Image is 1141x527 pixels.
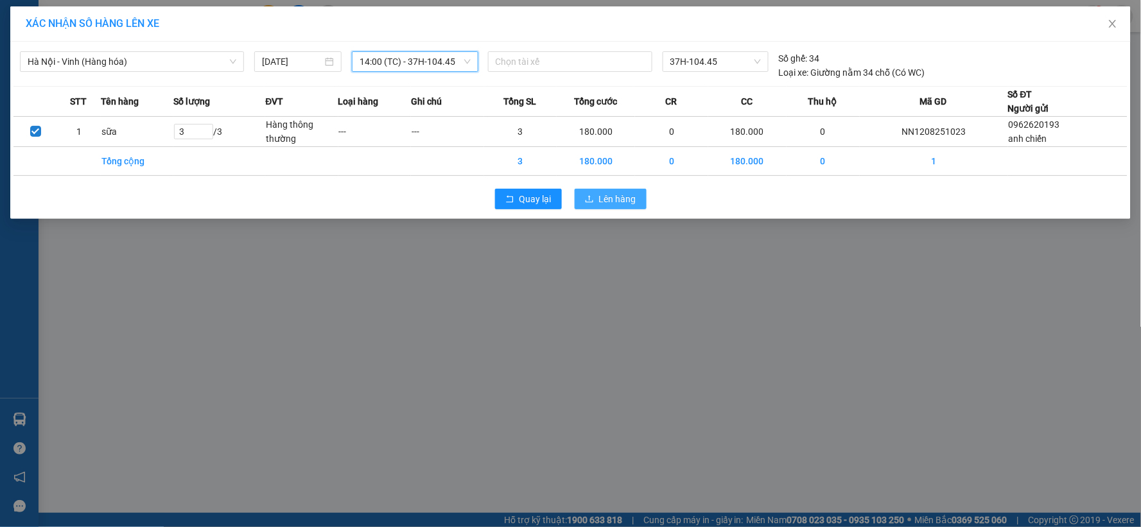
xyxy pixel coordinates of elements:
[574,94,617,108] span: Tổng cước
[635,117,708,147] td: 0
[585,194,594,205] span: upload
[265,94,283,108] span: ĐVT
[262,55,322,69] input: 12/08/2025
[1009,134,1047,144] span: anh chiến
[557,117,635,147] td: 180.000
[26,17,159,30] span: XÁC NHẬN SỐ HÀNG LÊN XE
[787,117,859,147] td: 0
[338,94,379,108] span: Loại hàng
[575,189,647,209] button: uploadLên hàng
[708,147,787,176] td: 180.000
[411,117,483,147] td: ---
[708,117,787,147] td: 180.000
[173,117,265,147] td: / 3
[484,147,557,176] td: 3
[779,51,808,65] span: Số ghế:
[808,94,837,108] span: Thu hộ
[503,94,536,108] span: Tổng SL
[666,94,677,108] span: CR
[101,117,173,147] td: sữa
[505,194,514,205] span: rollback
[635,147,708,176] td: 0
[779,51,820,65] div: 34
[28,52,236,71] span: Hà Nội - Vinh (Hàng hóa)
[1009,119,1060,130] span: 0962620193
[173,94,210,108] span: Số lượng
[360,52,471,71] span: 14:00 (TC) - 37H-104.45
[860,147,1008,176] td: 1
[484,117,557,147] td: 3
[860,117,1008,147] td: NN1208251023
[1008,87,1049,116] div: Số ĐT Người gửi
[741,94,753,108] span: CC
[71,94,87,108] span: STT
[670,52,761,71] span: 37H-104.45
[557,147,635,176] td: 180.000
[1095,6,1131,42] button: Close
[779,65,809,80] span: Loại xe:
[1108,19,1118,29] span: close
[519,192,552,206] span: Quay lại
[920,94,947,108] span: Mã GD
[599,192,636,206] span: Lên hàng
[265,117,338,147] td: Hàng thông thường
[101,147,173,176] td: Tổng cộng
[101,94,139,108] span: Tên hàng
[411,94,442,108] span: Ghi chú
[787,147,859,176] td: 0
[779,65,925,80] div: Giường nằm 34 chỗ (Có WC)
[57,117,101,147] td: 1
[495,189,562,209] button: rollbackQuay lại
[338,117,411,147] td: ---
